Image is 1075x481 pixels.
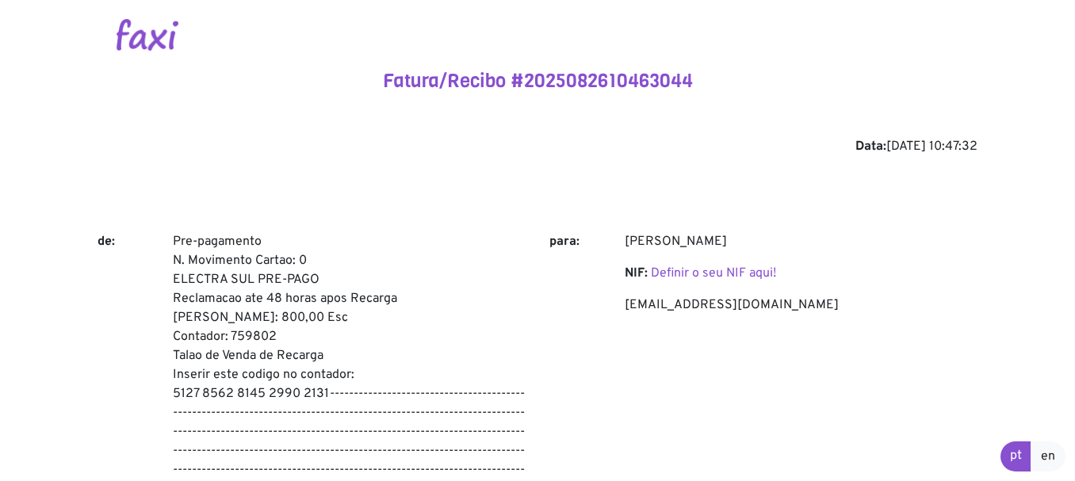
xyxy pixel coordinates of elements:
[625,232,977,251] p: [PERSON_NAME]
[625,296,977,315] p: [EMAIL_ADDRESS][DOMAIN_NAME]
[98,234,115,250] b: de:
[855,139,886,155] b: Data:
[98,70,977,93] h4: Fatura/Recibo #2025082610463044
[651,265,776,281] a: Definir o seu NIF aqui!
[625,265,648,281] b: NIF:
[1031,441,1065,471] a: en
[98,137,977,156] div: [DATE] 10:47:32
[549,234,580,250] b: para:
[1000,441,1031,471] a: pt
